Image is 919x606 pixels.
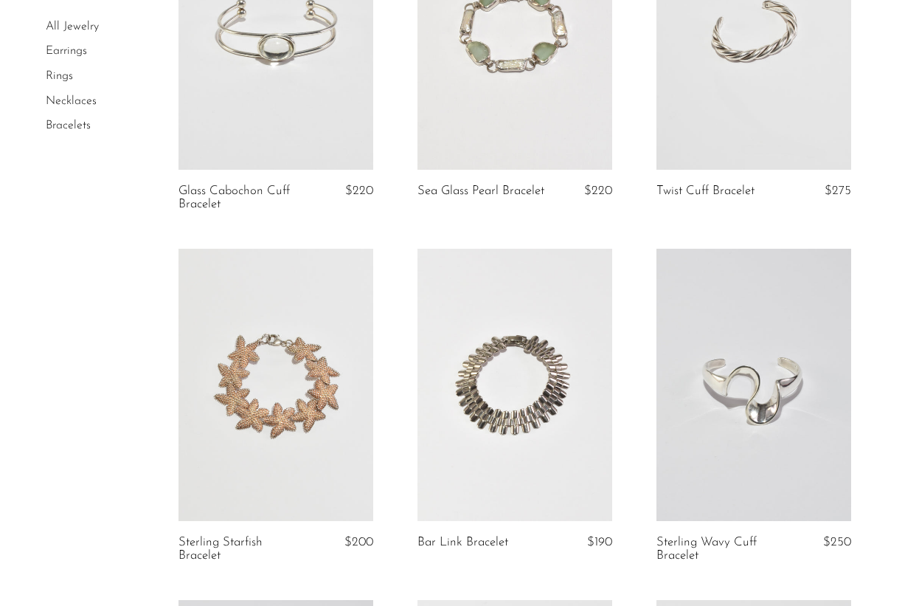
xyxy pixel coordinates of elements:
a: Bracelets [46,120,91,131]
span: $220 [584,185,612,197]
a: Sterling Starfish Bracelet [178,536,306,563]
a: Rings [46,70,73,82]
a: Necklaces [46,95,97,107]
a: All Jewelry [46,21,99,32]
a: Twist Cuff Bracelet [656,185,755,198]
span: $200 [344,536,373,548]
span: $190 [587,536,612,548]
a: Glass Cabochon Cuff Bracelet [178,185,306,212]
a: Sterling Wavy Cuff Bracelet [656,536,784,563]
span: $250 [823,536,851,548]
a: Sea Glass Pearl Bracelet [417,185,544,198]
span: $275 [825,185,851,197]
a: Earrings [46,46,87,58]
span: $220 [345,185,373,197]
a: Bar Link Bracelet [417,536,508,549]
